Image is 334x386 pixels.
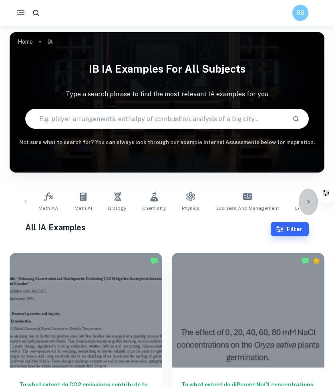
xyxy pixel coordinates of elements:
p: Type a search phrase to find the most relevant IA examples for you [10,89,324,99]
input: E.g. player arrangements, enthalpy of combustion, analysis of a big city... [26,108,286,130]
span: Business and Management [215,205,279,212]
button: Search [289,112,303,126]
img: Marked [150,257,158,265]
span: Math AI [74,205,92,212]
p: IA [47,37,53,46]
a: Home [18,36,33,47]
h6: BG [296,8,305,17]
img: Marked [301,257,309,265]
h1: All IA Examples [25,221,270,234]
button: Filter [271,222,309,236]
button: Filter [318,185,334,201]
span: Physics [182,205,199,212]
span: Economics [295,205,321,212]
div: Premium [312,257,320,265]
h6: Not sure what to search for? You can always look through our example Internal Assessments below f... [10,138,324,146]
button: BG [292,5,308,21]
h1: IB IA examples for all subjects [10,58,324,80]
span: Chemistry [142,205,166,212]
span: Biology [108,205,126,212]
span: Math AA [38,205,58,212]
